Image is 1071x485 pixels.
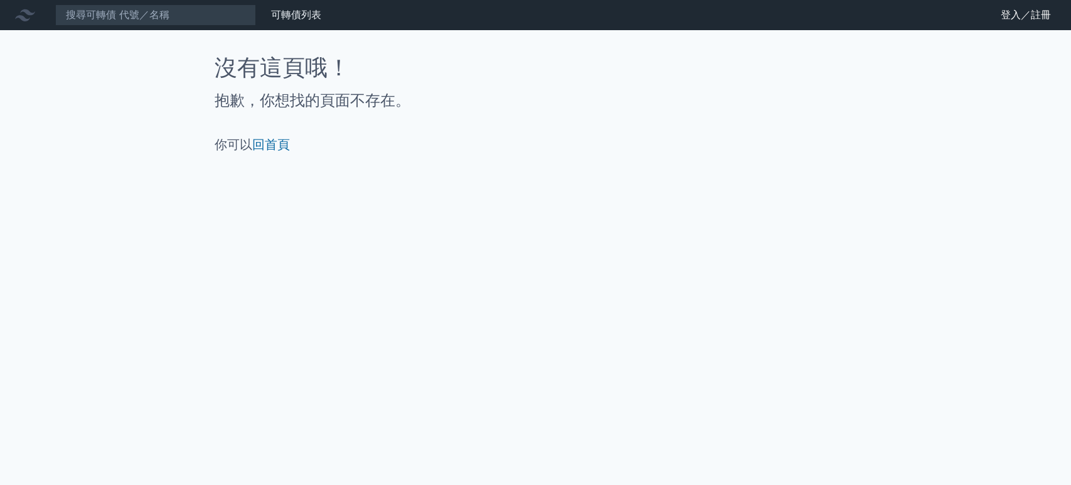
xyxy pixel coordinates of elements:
[991,5,1061,25] a: 登入／註冊
[215,136,857,153] p: 你可以
[215,55,857,80] h1: 沒有這頁哦！
[215,90,857,111] h2: 抱歉，你想找的頁面不存在。
[55,4,256,26] input: 搜尋可轉債 代號／名稱
[252,137,290,152] a: 回首頁
[271,9,321,21] a: 可轉債列表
